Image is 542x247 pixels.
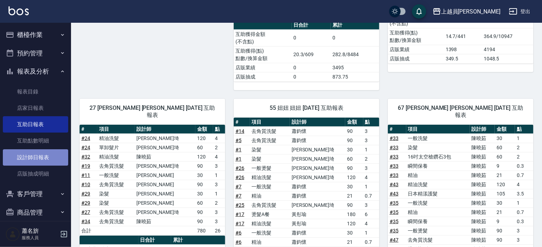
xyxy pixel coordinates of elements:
a: 互助日報表 [3,116,68,133]
td: 3 [515,235,533,245]
td: [PERSON_NAME] [135,189,195,198]
td: 去角質洗髮 [406,235,470,245]
a: #11 [81,172,90,178]
td: 90 [495,235,515,245]
td: 0.7 [363,237,379,247]
td: [PERSON_NAME]埼 [135,161,195,171]
th: 累計 [171,236,225,245]
a: #26 [235,165,244,171]
td: 陳曉茹 [470,198,495,208]
th: 累計 [331,21,379,30]
td: [PERSON_NAME] [135,180,195,189]
td: 3 [213,208,225,217]
td: 瞬間保養 [406,161,470,171]
a: #33 [390,163,399,169]
td: 4 [213,152,225,161]
th: 項目 [406,125,470,134]
a: #27 [81,209,90,215]
td: 2 [515,143,533,152]
td: 陳曉茹 [470,235,495,245]
td: 去角質洗髮 [250,136,290,145]
a: #24 [81,135,90,141]
th: # [80,125,97,134]
td: 蕭鈞懷 [290,136,345,145]
td: 120 [495,180,515,189]
a: #32 [81,154,90,160]
td: 去角質洗髮 [250,200,290,210]
td: 873.75 [331,72,379,81]
td: 精油 [406,171,470,180]
td: 105 [495,189,515,198]
td: 一般燙髮 [250,163,290,173]
td: 精油洗髮 [97,134,135,143]
td: 1 [363,145,379,154]
td: 陳曉茹 [470,134,495,143]
td: 90 [345,127,363,136]
td: 店販抽成 [388,54,444,63]
th: 金額 [195,125,213,134]
th: 點 [213,125,225,134]
td: 1048.5 [482,54,533,63]
td: 陳曉茹 [470,161,495,171]
th: 日合計 [292,21,331,30]
td: 3 [363,163,379,173]
td: 1 [213,171,225,180]
td: 282.8/8484 [331,46,379,63]
td: 3 [363,200,379,210]
a: #24 [81,145,90,150]
td: 3 [213,180,225,189]
td: 2 [213,198,225,208]
td: 21 [495,171,515,180]
th: 設計師 [470,125,495,134]
td: 精油洗髮 [250,173,290,182]
td: 合計 [80,226,97,235]
td: 1398 [444,45,482,54]
a: #7 [235,193,242,199]
td: 120 [195,134,213,143]
td: 0 [331,29,379,46]
button: 櫃檯作業 [3,26,68,44]
td: 364.9/10947 [482,28,533,45]
th: # [388,125,406,134]
td: 黃彤瑜 [290,219,345,228]
a: #33 [390,154,399,160]
td: 精油 [250,237,290,247]
td: [PERSON_NAME]埼 [135,208,195,217]
td: 90 [345,200,363,210]
td: 3.5 [515,189,533,198]
td: 精油 [406,208,470,217]
a: #33 [390,135,399,141]
a: #6 [235,230,242,236]
td: 3495 [331,63,379,72]
a: 店家日報表 [3,100,68,116]
td: 180 [345,210,363,219]
td: 一般洗髮 [406,134,470,143]
td: 1 [363,182,379,191]
a: #10 [81,182,90,187]
td: 3 [363,127,379,136]
a: 報表目錄 [3,84,68,100]
td: 去角質洗髮 [97,217,135,226]
td: 染髮 [250,145,290,154]
td: [PERSON_NAME] [135,171,195,180]
td: 蕭鈞懷 [290,237,345,247]
td: 0.7 [515,171,533,180]
td: 精油洗髮 [97,152,135,161]
td: 780 [195,226,213,235]
td: 1 [213,189,225,198]
td: 陳曉茹 [470,208,495,217]
td: 6 [363,210,379,219]
td: 90 [345,163,363,173]
a: #33 [390,172,399,178]
td: 20.3/609 [292,46,331,63]
a: #33 [390,145,399,150]
td: [PERSON_NAME]埼 [135,143,195,152]
td: 0 [292,63,331,72]
span: 55 妞妞 妞妞 [DATE] 互助報表 [242,104,371,112]
table: a dense table [388,2,533,64]
button: 登出 [506,5,533,18]
td: 21 [345,237,363,247]
td: 60 [195,198,213,208]
a: #29 [81,200,90,206]
td: 一般洗髮 [250,228,290,237]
